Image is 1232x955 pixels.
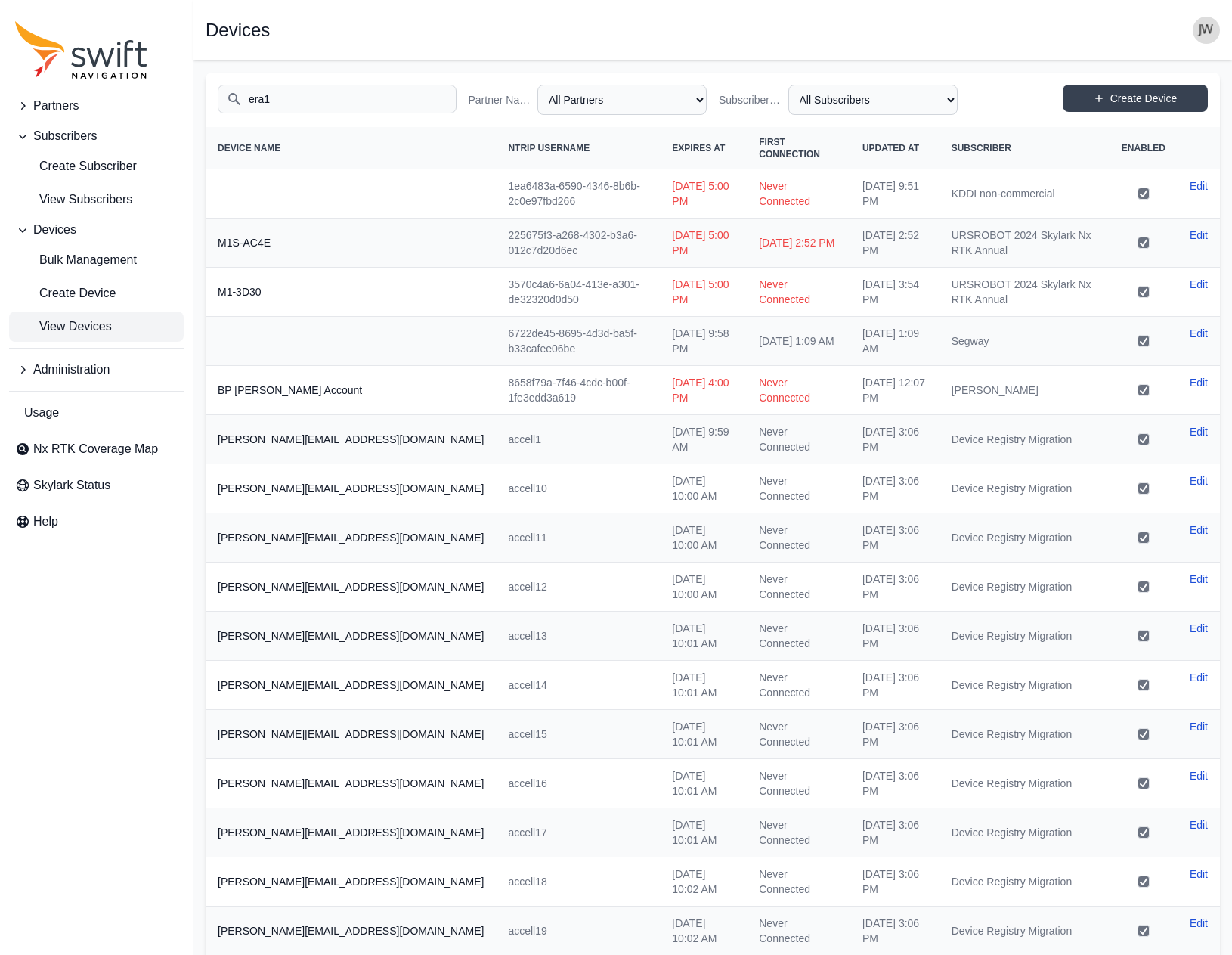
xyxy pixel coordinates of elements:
[660,169,747,219] td: [DATE] 5:00 PM
[33,513,58,531] span: Help
[496,464,660,513] td: accell10
[747,268,850,317] td: Never Connected
[206,127,496,169] th: Device Name
[496,710,660,759] td: accell15
[206,661,496,710] th: [PERSON_NAME][EMAIL_ADDRESS][DOMAIN_NAME]
[1190,375,1208,390] a: Edit
[660,366,747,415] td: [DATE] 4:00 PM
[496,808,660,857] td: accell17
[1190,621,1208,636] a: Edit
[33,97,79,115] span: Partners
[206,563,496,612] th: [PERSON_NAME][EMAIL_ADDRESS][DOMAIN_NAME]
[496,759,660,808] td: accell16
[850,563,939,612] td: [DATE] 3:06 PM
[747,612,850,661] td: Never Connected
[9,470,184,501] a: Skylark Status
[9,245,184,275] a: Bulk Management
[850,366,939,415] td: [DATE] 12:07 PM
[939,513,1110,563] td: Device Registry Migration
[1190,178,1208,194] a: Edit
[660,464,747,513] td: [DATE] 10:00 AM
[9,398,184,428] a: Usage
[939,268,1110,317] td: URSROBOT 2024 Skylark Nx RTK Annual
[747,808,850,857] td: Never Connected
[788,85,958,115] select: Subscriber
[850,317,939,366] td: [DATE] 1:09 AM
[33,127,97,145] span: Subscribers
[747,661,850,710] td: Never Connected
[850,808,939,857] td: [DATE] 3:06 PM
[747,857,850,907] td: Never Connected
[496,366,660,415] td: 8658f79a-7f46-4cdc-b00f-1fe3edd3a619
[660,268,747,317] td: [DATE] 5:00 PM
[850,612,939,661] td: [DATE] 3:06 PM
[1190,522,1208,538] a: Edit
[862,143,919,153] span: Updated At
[850,464,939,513] td: [DATE] 3:06 PM
[660,710,747,759] td: [DATE] 10:01 AM
[469,92,532,107] label: Partner Name
[939,219,1110,268] td: URSROBOT 2024 Skylark Nx RTK Annual
[850,759,939,808] td: [DATE] 3:06 PM
[1190,817,1208,833] a: Edit
[939,710,1110,759] td: Device Registry Migration
[939,857,1110,907] td: Device Registry Migration
[1110,127,1178,169] th: Enabled
[496,612,660,661] td: accell13
[206,268,496,317] th: M1-3D30
[496,661,660,710] td: accell14
[1190,228,1208,243] a: Edit
[850,169,939,219] td: [DATE] 9:51 PM
[496,268,660,317] td: 3570c4a6-6a04-413e-a301-de32320d0d50
[939,415,1110,464] td: Device Registry Migration
[747,563,850,612] td: Never Connected
[496,317,660,366] td: 6722de45-8695-4d3d-ba5f-b33cafee06be
[496,415,660,464] td: accell1
[1193,17,1220,44] img: user photo
[939,808,1110,857] td: Device Registry Migration
[850,710,939,759] td: [DATE] 3:06 PM
[496,219,660,268] td: 225675f3-a268-4302-b3a6-012c7d20d6ec
[206,808,496,857] th: [PERSON_NAME][EMAIL_ADDRESS][DOMAIN_NAME]
[850,415,939,464] td: [DATE] 3:06 PM
[496,563,660,612] td: accell12
[939,127,1110,169] th: Subscriber
[15,284,116,302] span: Create Device
[850,857,939,907] td: [DATE] 3:06 PM
[660,808,747,857] td: [DATE] 10:01 AM
[206,857,496,907] th: [PERSON_NAME][EMAIL_ADDRESS][DOMAIN_NAME]
[939,366,1110,415] td: [PERSON_NAME]
[939,464,1110,513] td: Device Registry Migration
[939,759,1110,808] td: Device Registry Migration
[939,169,1110,219] td: KDDI non-commercial
[33,440,158,458] span: Nx RTK Coverage Map
[15,318,112,336] span: View Devices
[1190,670,1208,685] a: Edit
[496,127,660,169] th: NTRIP Username
[660,415,747,464] td: [DATE] 9:59 AM
[719,92,782,107] label: Subscriber Name
[660,857,747,907] td: [DATE] 10:02 AM
[206,366,496,415] th: BP [PERSON_NAME] Account
[850,661,939,710] td: [DATE] 3:06 PM
[537,85,707,115] select: Partner Name
[660,317,747,366] td: [DATE] 9:58 PM
[939,563,1110,612] td: Device Registry Migration
[850,219,939,268] td: [DATE] 2:52 PM
[850,268,939,317] td: [DATE] 3:54 PM
[660,513,747,563] td: [DATE] 10:00 AM
[206,710,496,759] th: [PERSON_NAME][EMAIL_ADDRESS][DOMAIN_NAME]
[496,857,660,907] td: accell18
[747,759,850,808] td: Never Connected
[747,415,850,464] td: Never Connected
[850,513,939,563] td: [DATE] 3:06 PM
[24,404,59,422] span: Usage
[1190,719,1208,734] a: Edit
[660,563,747,612] td: [DATE] 10:00 AM
[1190,424,1208,439] a: Edit
[15,251,137,269] span: Bulk Management
[939,317,1110,366] td: Segway
[206,464,496,513] th: [PERSON_NAME][EMAIL_ADDRESS][DOMAIN_NAME]
[9,151,184,181] a: Create Subscriber
[660,661,747,710] td: [DATE] 10:01 AM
